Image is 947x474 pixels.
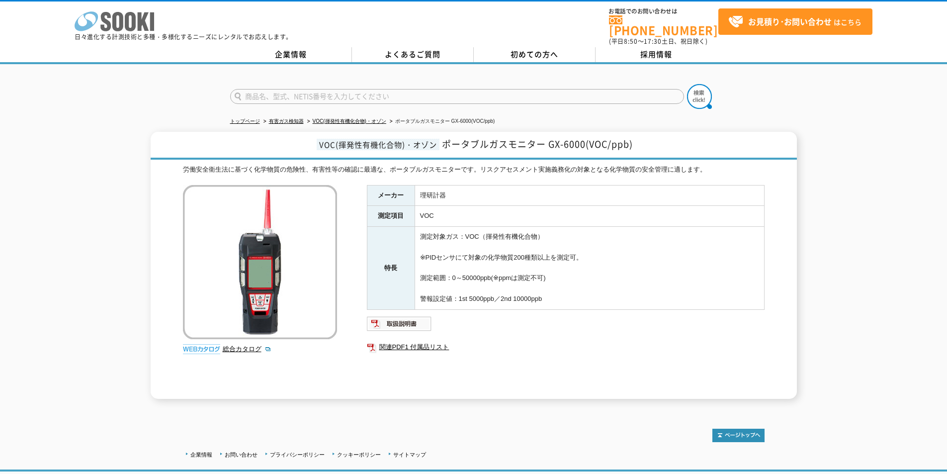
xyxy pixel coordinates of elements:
[624,37,638,46] span: 8:50
[511,49,558,60] span: 初めての方へ
[474,47,596,62] a: 初めての方へ
[367,185,415,206] th: メーカー
[367,322,432,330] a: 取扱説明書
[367,316,432,332] img: 取扱説明書
[75,34,292,40] p: 日々進化する計測技術と多種・多様化するニーズにレンタルでお応えします。
[367,341,765,354] a: 関連PDF1 付属品リスト
[190,452,212,458] a: 企業情報
[393,452,426,458] a: サイトマップ
[609,37,707,46] span: (平日 ～ 土日、祝日除く)
[183,185,337,339] img: ポータブルガスモニター GX-6000(VOC/ppb)
[442,137,633,151] span: ポータブルガスモニター GX-6000(VOC/ppb)
[183,165,765,175] div: 労働安全衛生法に基づく化学物質の危険性、有害性等の確認に最適な、ポータブルガスモニターです。リスクアセスメント実施義務化の対象となる化学物質の安全管理に適します。
[712,429,765,442] img: トップページへ
[337,452,381,458] a: クッキーポリシー
[609,15,718,36] a: [PHONE_NUMBER]
[269,118,304,124] a: 有害ガス検知器
[687,84,712,109] img: btn_search.png
[388,116,495,127] li: ポータブルガスモニター GX-6000(VOC/ppb)
[313,118,386,124] a: VOC(揮発性有機化合物)・オゾン
[415,227,764,310] td: 測定対象ガス：VOC（揮発性有機化合物） ※PIDセンサにて対象の化学物質200種類以上を測定可。 測定範囲：0～50000ppb(※ppmは測定不可) 警報設定値：1st 5000ppb／2n...
[230,89,684,104] input: 商品名、型式、NETIS番号を入力してください
[596,47,717,62] a: 採用情報
[718,8,872,35] a: お見積り･お問い合わせはこちら
[644,37,662,46] span: 17:30
[270,452,325,458] a: プライバシーポリシー
[183,344,220,354] img: webカタログ
[609,8,718,14] span: お電話でのお問い合わせは
[748,15,832,27] strong: お見積り･お問い合わせ
[352,47,474,62] a: よくあるご質問
[367,206,415,227] th: 測定項目
[415,185,764,206] td: 理研計器
[230,118,260,124] a: トップページ
[223,345,271,353] a: 総合カタログ
[728,14,861,29] span: はこちら
[230,47,352,62] a: 企業情報
[367,227,415,310] th: 特長
[225,452,258,458] a: お問い合わせ
[415,206,764,227] td: VOC
[317,139,439,150] span: VOC(揮発性有機化合物)・オゾン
